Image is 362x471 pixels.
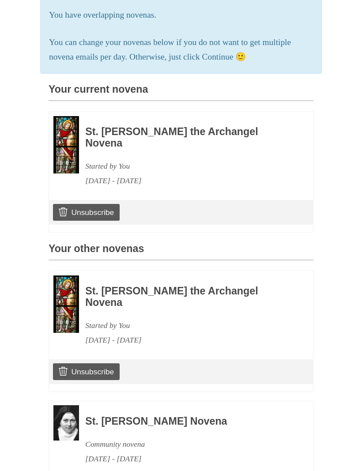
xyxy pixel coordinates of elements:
[85,159,289,173] div: Started by You
[85,416,289,427] h3: St. [PERSON_NAME] Novena
[53,405,79,441] img: Novena image
[53,204,120,221] a: Unsubscribe
[49,35,313,64] p: You can change your novenas below if you do not want to get multiple novena emails per day. Other...
[85,173,289,188] div: [DATE] - [DATE]
[85,126,289,149] h3: St. [PERSON_NAME] the Archangel Novena
[53,363,120,380] a: Unsubscribe
[49,84,313,101] h3: Your current novena
[85,333,289,347] div: [DATE] - [DATE]
[85,318,289,333] div: Started by You
[49,8,313,23] p: You have overlapping novenas.
[85,286,289,308] h3: St. [PERSON_NAME] the Archangel Novena
[49,243,313,260] h3: Your other novenas
[53,275,79,333] img: Novena image
[85,437,289,452] div: Community novena
[53,116,79,173] img: Novena image
[85,452,289,466] div: [DATE] - [DATE]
